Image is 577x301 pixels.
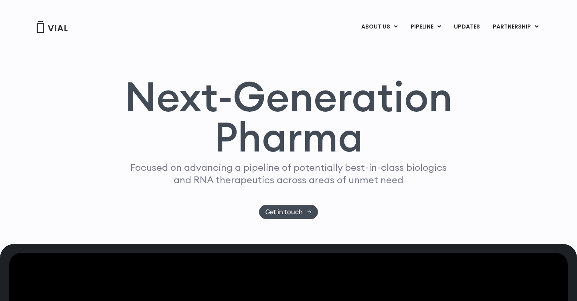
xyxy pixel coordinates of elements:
[265,209,303,215] span: Get in touch
[127,161,450,186] p: Focused on advancing a pipeline of potentially best-in-class biologics and RNA therapeutics acros...
[259,205,318,219] a: Get in touch
[115,76,462,158] h1: Next-Generation Pharma
[404,20,447,34] a: PIPELINEMenu Toggle
[36,21,68,33] img: Vial Logo
[355,20,404,34] a: ABOUT USMenu Toggle
[486,20,545,34] a: PARTNERSHIPMenu Toggle
[447,20,486,34] a: UPDATES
